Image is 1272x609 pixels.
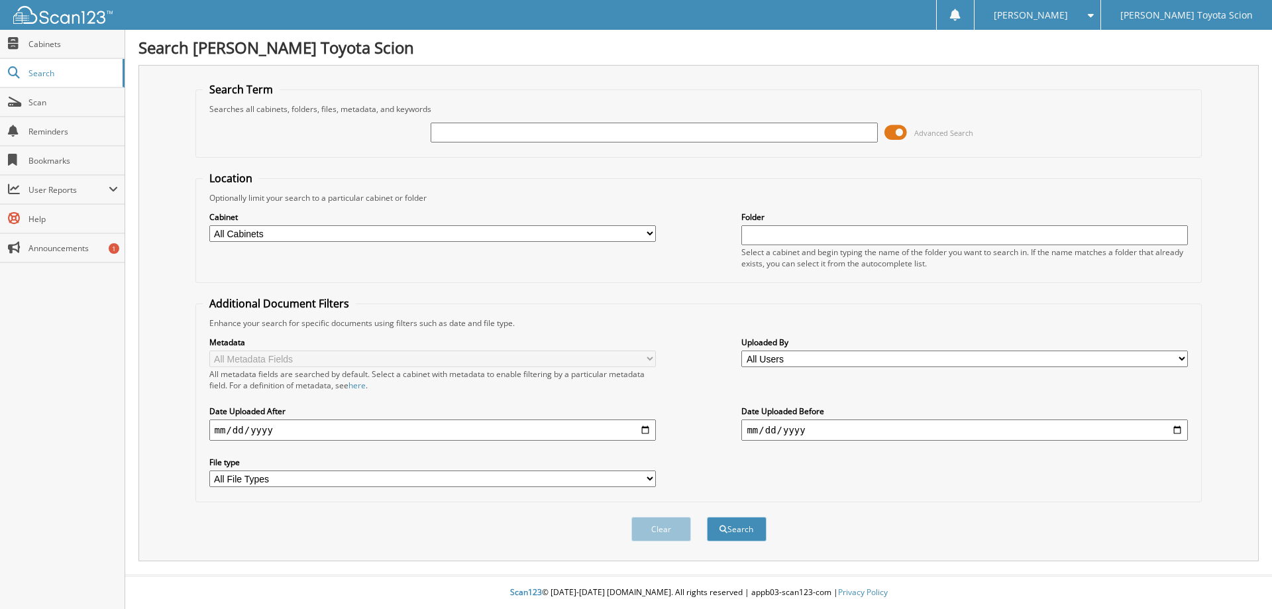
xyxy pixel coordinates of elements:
[838,586,888,598] a: Privacy Policy
[28,38,118,50] span: Cabinets
[1120,11,1253,19] span: [PERSON_NAME] Toyota Scion
[28,184,109,195] span: User Reports
[28,155,118,166] span: Bookmarks
[209,337,656,348] label: Metadata
[209,211,656,223] label: Cabinet
[28,243,118,254] span: Announcements
[209,368,656,391] div: All metadata fields are searched by default. Select a cabinet with metadata to enable filtering b...
[741,406,1188,417] label: Date Uploaded Before
[203,192,1195,203] div: Optionally limit your search to a particular cabinet or folder
[203,82,280,97] legend: Search Term
[741,211,1188,223] label: Folder
[109,243,119,254] div: 1
[28,97,118,108] span: Scan
[914,128,973,138] span: Advanced Search
[994,11,1068,19] span: [PERSON_NAME]
[209,457,656,468] label: File type
[707,517,767,541] button: Search
[203,317,1195,329] div: Enhance your search for specific documents using filters such as date and file type.
[28,213,118,225] span: Help
[125,577,1272,609] div: © [DATE]-[DATE] [DOMAIN_NAME]. All rights reserved | appb03-scan123-com |
[741,419,1188,441] input: end
[138,36,1259,58] h1: Search [PERSON_NAME] Toyota Scion
[631,517,691,541] button: Clear
[741,247,1188,269] div: Select a cabinet and begin typing the name of the folder you want to search in. If the name match...
[209,419,656,441] input: start
[203,296,356,311] legend: Additional Document Filters
[741,337,1188,348] label: Uploaded By
[13,6,113,24] img: scan123-logo-white.svg
[28,68,116,79] span: Search
[348,380,366,391] a: here
[510,586,542,598] span: Scan123
[203,103,1195,115] div: Searches all cabinets, folders, files, metadata, and keywords
[209,406,656,417] label: Date Uploaded After
[28,126,118,137] span: Reminders
[203,171,259,186] legend: Location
